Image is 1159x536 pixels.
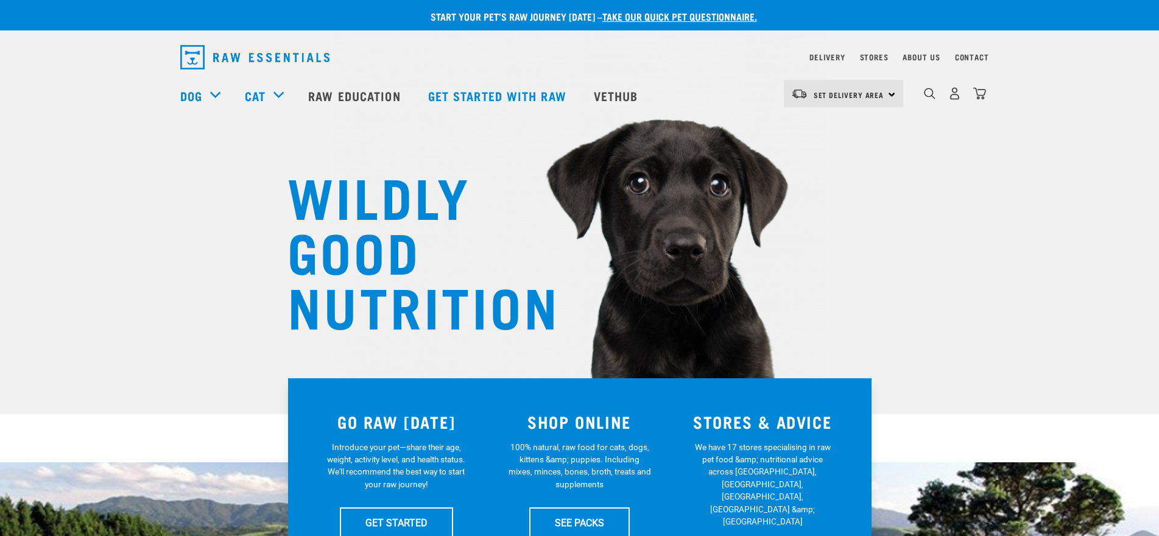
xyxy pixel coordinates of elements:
[860,55,889,59] a: Stores
[180,45,329,69] img: Raw Essentials Logo
[678,412,847,431] h3: STORES & ADVICE
[495,412,664,431] h3: SHOP ONLINE
[312,412,481,431] h3: GO RAW [DATE]
[924,88,935,99] img: home-icon-1@2x.png
[814,93,884,97] span: Set Delivery Area
[245,86,266,105] a: Cat
[691,441,834,528] p: We have 17 stores specialising in raw pet food &amp; nutritional advice across [GEOGRAPHIC_DATA],...
[296,71,415,120] a: Raw Education
[903,55,940,59] a: About Us
[180,86,202,105] a: Dog
[948,87,961,100] img: user.png
[791,88,808,99] img: van-moving.png
[955,55,989,59] a: Contact
[325,441,468,491] p: Introduce your pet—share their age, weight, activity level, and health status. We'll recommend th...
[973,87,986,100] img: home-icon@2x.png
[809,55,845,59] a: Delivery
[287,167,531,332] h1: WILDLY GOOD NUTRITION
[171,40,989,74] nav: dropdown navigation
[416,71,582,120] a: Get started with Raw
[582,71,653,120] a: Vethub
[508,441,651,491] p: 100% natural, raw food for cats, dogs, kittens &amp; puppies. Including mixes, minces, bones, bro...
[602,13,757,19] a: take our quick pet questionnaire.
